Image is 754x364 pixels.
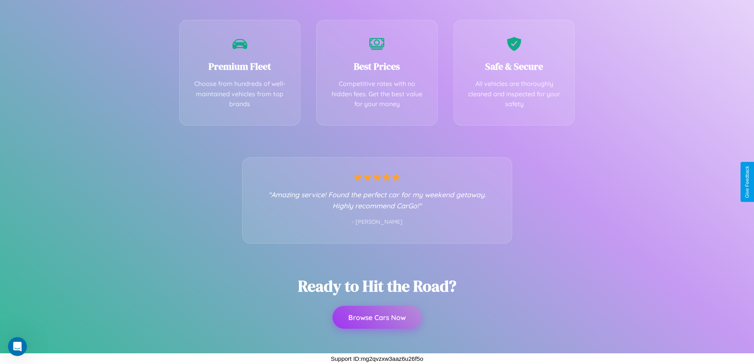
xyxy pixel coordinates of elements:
[745,166,750,198] div: Give Feedback
[466,79,563,109] p: All vehicles are thoroughly cleaned and inspected for your safety
[258,217,496,227] p: - [PERSON_NAME]
[466,60,563,73] h3: Safe & Secure
[192,79,289,109] p: Choose from hundreds of well-maintained vehicles from top brands
[329,79,425,109] p: Competitive rates with no hidden fees. Get the best value for your money
[298,275,456,297] h2: Ready to Hit the Road?
[332,306,422,329] button: Browse Cars Now
[258,189,496,211] p: "Amazing service! Found the perfect car for my weekend getaway. Highly recommend CarGo!"
[8,337,27,356] iframe: Intercom live chat
[329,60,425,73] h3: Best Prices
[331,353,423,364] p: Support ID: mg2qvzxw3aaz6u26f5o
[192,60,289,73] h3: Premium Fleet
